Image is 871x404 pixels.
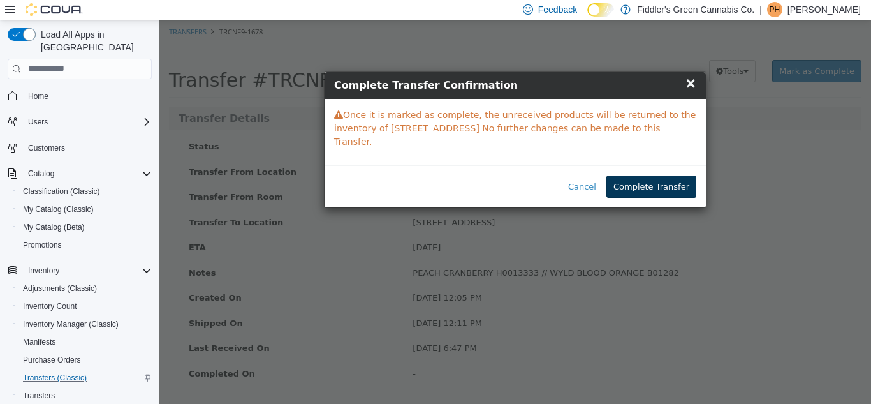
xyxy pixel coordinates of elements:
span: Users [23,114,152,130]
span: Feedback [538,3,577,16]
button: Complete Transfer [447,155,537,178]
span: My Catalog (Classic) [18,202,152,217]
button: Classification (Classic) [13,183,157,200]
span: Manifests [18,334,152,350]
span: Inventory [28,266,59,276]
span: Purchase Orders [23,355,81,365]
span: PH [770,2,780,17]
input: Dark Mode [587,3,614,17]
span: Classification (Classic) [18,184,152,199]
a: Home [23,89,54,104]
span: Home [23,88,152,104]
span: My Catalog (Beta) [18,220,152,235]
button: Customers [3,138,157,157]
a: Inventory Manager (Classic) [18,317,124,332]
span: Inventory [23,263,152,278]
button: Users [23,114,53,130]
span: My Catalog (Beta) [23,222,85,232]
a: Customers [23,140,70,156]
span: Catalog [28,168,54,179]
button: Transfers (Classic) [13,369,157,387]
span: Inventory Manager (Classic) [23,319,119,329]
a: Manifests [18,334,61,350]
p: [PERSON_NAME] [787,2,861,17]
span: Inventory Manager (Classic) [18,317,152,332]
a: My Catalog (Beta) [18,220,90,235]
button: My Catalog (Classic) [13,200,157,218]
span: Adjustments (Classic) [18,281,152,296]
span: Transfers (Classic) [18,370,152,385]
span: Transfers (Classic) [23,373,87,383]
button: Users [3,113,157,131]
span: Once it is marked as complete, the unreceived products will be returned to the inventory of [STRE... [175,89,536,126]
span: × [525,55,537,70]
span: Adjustments (Classic) [23,283,97,294]
span: Catalog [23,166,152,181]
button: Promotions [13,236,157,254]
button: Catalog [23,166,59,181]
img: Cova [26,3,83,16]
a: Adjustments (Classic) [18,281,102,296]
button: Catalog [3,165,157,183]
span: Classification (Classic) [23,186,100,197]
a: Transfers [18,388,60,403]
span: Manifests [23,337,55,347]
h4: Complete Transfer Confirmation [175,57,537,73]
button: Inventory [23,263,64,278]
p: Fiddler's Green Cannabis Co. [637,2,754,17]
div: Patricia Higenell [767,2,782,17]
span: Customers [28,143,65,153]
span: Load All Apps in [GEOGRAPHIC_DATA] [36,28,152,54]
span: Inventory Count [23,301,77,311]
button: Inventory Manager (Classic) [13,315,157,333]
span: Transfers [18,388,152,403]
button: Purchase Orders [13,351,157,369]
p: | [759,2,762,17]
span: Inventory Count [18,299,152,314]
button: Inventory Count [13,297,157,315]
span: My Catalog (Classic) [23,204,94,214]
a: Inventory Count [18,299,82,314]
button: My Catalog (Beta) [13,218,157,236]
a: Purchase Orders [18,352,86,368]
button: Cancel [402,155,444,178]
a: My Catalog (Classic) [18,202,99,217]
span: Users [28,117,48,127]
span: Home [28,91,48,101]
a: Transfers (Classic) [18,370,92,385]
span: Customers [23,140,152,156]
a: Classification (Classic) [18,184,105,199]
span: Transfers [23,391,55,401]
span: Promotions [23,240,62,250]
span: Promotions [18,237,152,253]
button: Home [3,87,157,105]
button: Adjustments (Classic) [13,280,157,297]
button: Inventory [3,262,157,280]
span: Purchase Orders [18,352,152,368]
button: Manifests [13,333,157,351]
a: Promotions [18,237,67,253]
